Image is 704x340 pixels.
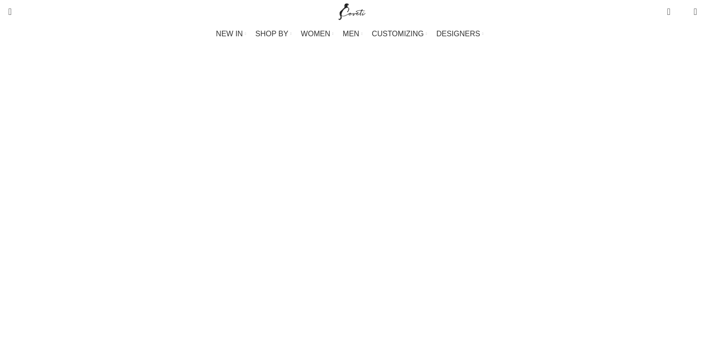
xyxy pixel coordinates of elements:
a: DESIGNERS [436,25,483,43]
a: 0 [662,2,675,21]
span: 0 [679,9,686,16]
a: NEW IN [216,25,246,43]
a: SHOP BY [255,25,292,43]
a: Site logo [336,7,368,15]
span: WOMEN [301,29,330,38]
span: MEN [343,29,360,38]
a: Search [2,2,12,21]
span: DESIGNERS [436,29,480,38]
div: My Wishlist [677,2,687,21]
div: Main navigation [2,25,697,43]
span: NEW IN [216,29,243,38]
span: CUSTOMIZING [372,29,424,38]
a: WOMEN [301,25,334,43]
span: 0 [668,5,675,12]
span: SHOP BY [255,29,288,38]
a: CUSTOMIZING [372,25,427,43]
a: MEN [343,25,362,43]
